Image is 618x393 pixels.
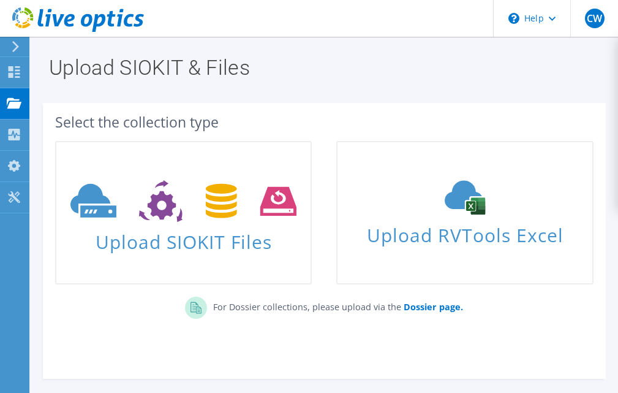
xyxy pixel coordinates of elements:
a: Upload SIOKIT Files [55,141,312,284]
h1: Upload SIOKIT & Files [49,57,594,78]
span: Upload SIOKIT Files [56,225,311,251]
p: For Dossier collections, please upload via the [207,297,463,314]
a: Upload RVTools Excel [336,141,593,284]
svg: \n [508,13,519,24]
a: Dossier page. [401,301,463,313]
span: Upload RVTools Excel [337,219,592,245]
span: CW [585,9,605,28]
div: Select the collection type [55,115,594,129]
b: Dossier page. [404,301,463,313]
